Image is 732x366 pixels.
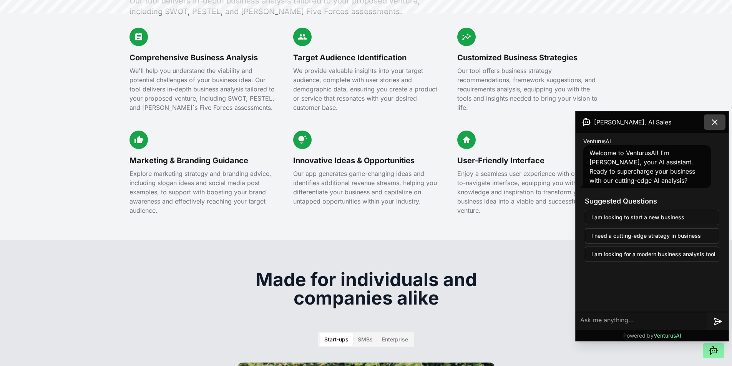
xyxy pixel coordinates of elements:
[293,52,439,63] h3: Target Audience Identification
[585,196,719,207] h3: Suggested Questions
[594,118,671,127] span: [PERSON_NAME], AI Sales
[457,66,603,112] p: Our tool offers business strategy recommendations, framework suggestions, and requirements analys...
[382,336,408,343] div: Enterprise
[583,137,611,145] span: VenturusAI
[324,336,349,343] div: Start-ups
[457,155,603,166] h3: User-Friendly Interface
[129,169,275,215] p: Explore marketing strategy and branding advice, including slogan ideas and social media post exam...
[585,247,719,262] button: I am looking for a modern business analysis tool
[457,169,603,215] p: Enjoy a seamless user experience with our easy-to-navigate interface, equipping you with the know...
[585,210,719,225] button: I am looking to start a new business
[293,169,439,206] p: Our app generates game-changing ideas and identifies additional revenue streams, helping you diff...
[623,332,681,340] p: Powered by
[585,228,719,243] button: I need a cutting-edge strategy in business
[457,52,603,63] h3: Customized Business Strategies
[129,52,275,63] h3: Comprehensive Business Analysis
[293,66,439,112] p: We provide valuable insights into your target audience, complete with user stories and demographi...
[293,155,439,166] h3: Innovative Ideas & Opportunities
[129,66,275,112] p: We'll help you understand the viability and potential challenges of your business idea. Our tool ...
[589,149,695,184] span: Welcome to VenturusAI! I'm [PERSON_NAME], your AI assistant. Ready to supercharge your business w...
[219,270,514,307] h2: Made for individuals and companies alike
[654,332,681,339] span: VenturusAI
[129,155,275,166] h3: Marketing & Branding Guidance
[358,336,373,343] div: SMBs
